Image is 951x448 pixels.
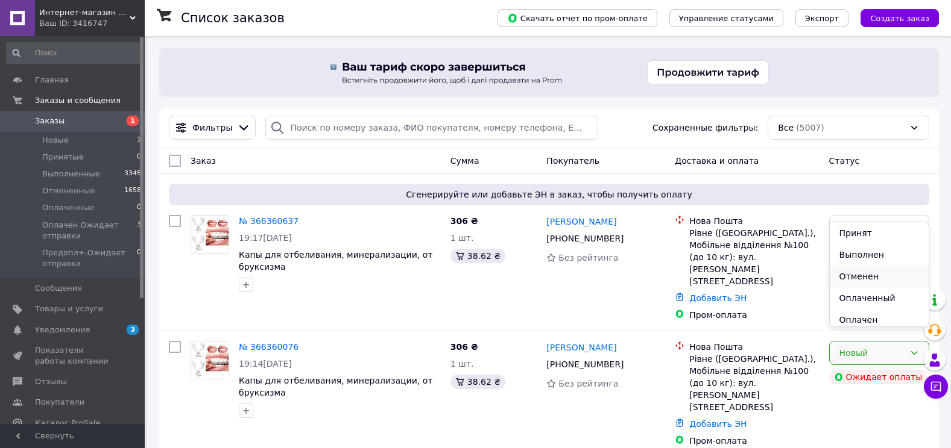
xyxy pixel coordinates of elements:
li: Выполнен [830,244,929,266]
div: Рівне ([GEOGRAPHIC_DATA].), Мобільне відділення №100 (до 10 кг): вул. [PERSON_NAME][STREET_ADDRESS] [689,227,819,287]
li: Оплаченный [830,287,929,309]
span: Без рейтинга [558,379,618,388]
button: Скачать отчет по пром-оплате [498,9,657,27]
span: Покупатель [546,156,599,166]
button: Создать заказ [861,9,939,27]
a: Создать заказ [848,13,939,22]
button: Экспорт [795,9,848,27]
span: Оплаченные [42,202,94,213]
div: Ваш ID: 3416747 [39,18,145,29]
a: [PERSON_NAME] [546,341,616,353]
span: Все [778,122,794,134]
span: Управление статусами [679,14,774,23]
span: Доставка и оплата [675,156,759,166]
span: 19:14[DATE] [239,359,292,369]
a: № 366360076 [239,342,299,352]
span: [PHONE_NUMBER] [546,359,624,369]
a: Капы для отбеливания, минерализации, от бруксизма [239,376,432,397]
button: Управление статусами [669,9,783,27]
span: Оплачен Ожидает отправки [42,220,137,241]
span: Отмененные [42,185,95,196]
button: Чат с покупателем [924,375,948,399]
span: Заказы [35,116,65,126]
span: Без рейтинга [558,253,618,263]
span: Отзывы [35,376,67,387]
span: Товары и услуги [35,303,103,314]
span: Каталог ProSale [35,418,100,429]
a: Капы для отбеливания, минерализации, от бруксизма [239,250,432,272]
li: Оплачен Ожидает отправки [830,309,929,355]
input: Поиск [6,42,142,64]
span: Сообщения [35,283,82,294]
div: Рівне ([GEOGRAPHIC_DATA].), Мобільне відділення №100 (до 10 кг): вул. [PERSON_NAME][STREET_ADDRESS] [689,353,819,413]
span: Принятые [42,152,84,163]
a: Фото товару [191,341,229,379]
span: Предопл+.Ожидает отправки [42,247,137,269]
span: 1 [137,135,141,146]
div: Пром-оплата [689,435,819,447]
span: 306 ₴ [450,342,478,352]
span: Выполненные [42,169,100,179]
span: Экспорт [805,14,839,23]
span: 306 ₴ [450,216,478,226]
span: Показатели работы компании [35,345,112,367]
a: Фото товару [191,215,229,254]
div: Новый [839,346,905,359]
span: Скачать отчет по пром-оплате [507,13,648,23]
span: Сохраненные фильтры: [652,122,758,134]
div: Ожидает оплаты [829,370,927,384]
input: Поиск по номеру заказа, ФИО покупателя, номеру телефона, Email, номеру накладной [265,116,598,140]
a: Продовжити тариф [159,48,939,96]
span: Интернет-магазин "Smile" [39,7,130,18]
span: Сумма [450,156,479,166]
div: Пром-оплата [689,309,819,321]
span: Уведомления [35,325,90,335]
span: Главная [35,75,69,86]
span: 0 [137,202,141,213]
a: Добавить ЭН [689,419,747,429]
span: [PHONE_NUMBER] [546,234,624,243]
span: Новые [42,135,69,146]
span: Фильтры [192,122,232,134]
span: 3 [137,220,141,241]
li: Принят [830,222,929,244]
div: 38.62 ₴ [450,375,505,389]
span: 3 [127,325,139,335]
span: 1 [127,116,139,126]
span: (5007) [796,123,824,132]
span: 3345 [124,169,141,179]
span: Создать заказ [870,14,929,23]
li: Отменен [830,266,929,287]
a: № 366360637 [239,216,299,226]
span: Заказы и сообщения [35,95,121,106]
span: 1 шт. [450,359,474,369]
span: Покупатели [35,397,84,408]
div: Нова Пошта [689,341,819,353]
span: Сгенерируйте или добавьте ЭН в заказ, чтобы получить оплату [174,188,924,201]
span: 0 [137,247,141,269]
div: Нова Пошта [689,215,819,227]
img: Фото товару [191,216,229,253]
span: Статус [829,156,860,166]
div: Оплачен Ожидает отправки [839,220,905,234]
span: 19:17[DATE] [239,233,292,243]
div: 38.62 ₴ [450,249,505,263]
a: Добавить ЭН [689,293,747,303]
span: Заказ [191,156,216,166]
span: 1 шт. [450,233,474,243]
span: 1658 [124,185,141,196]
img: Продовжити тариф [318,48,781,96]
a: [PERSON_NAME] [546,216,616,228]
span: 0 [137,152,141,163]
img: Фото товару [191,341,229,379]
h1: Список заказов [181,11,285,25]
